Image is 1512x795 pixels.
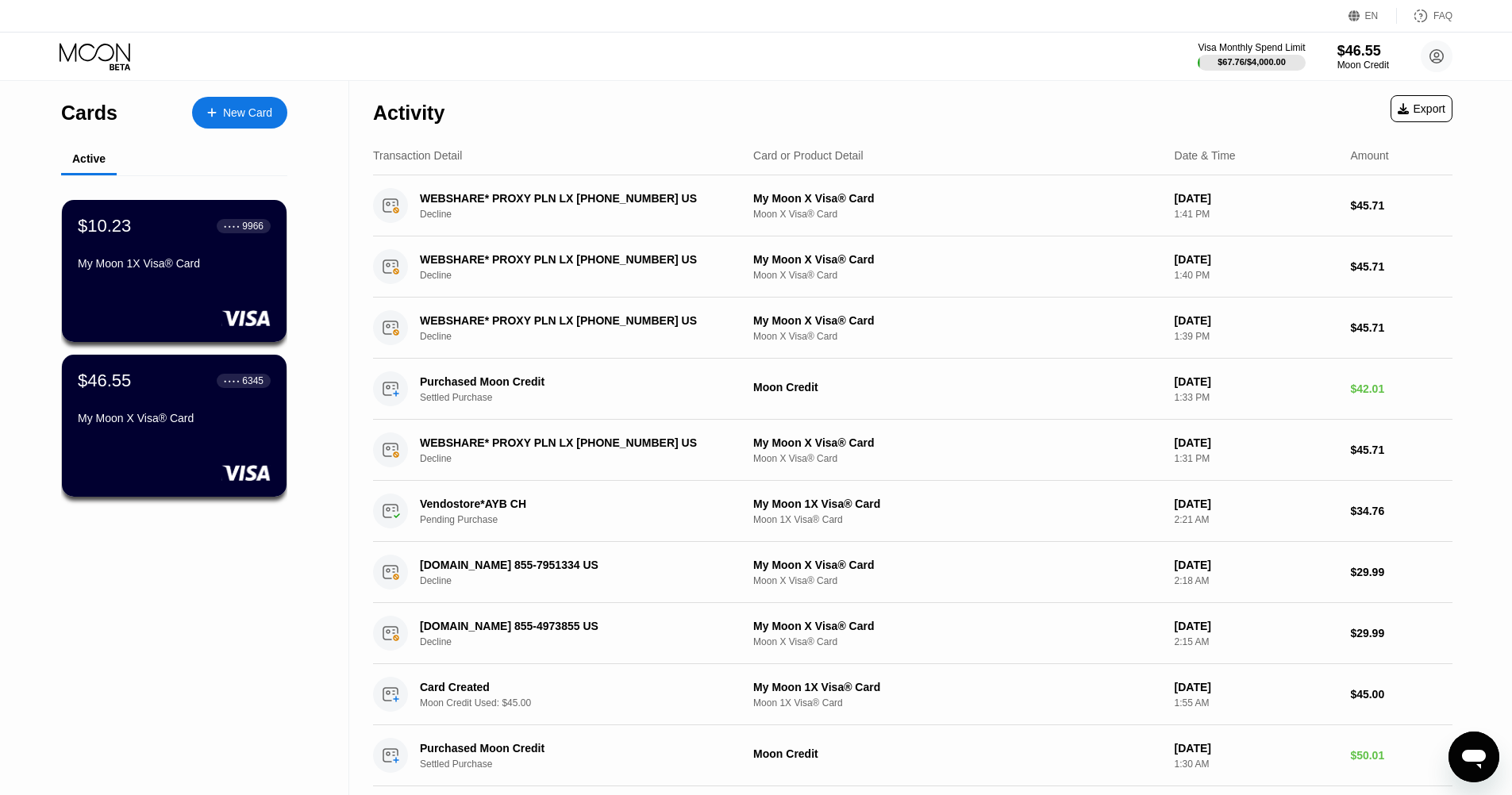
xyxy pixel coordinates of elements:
div: Amount [1350,149,1388,162]
div: 6345 [242,375,264,386]
div: 2:21 AM [1175,514,1338,525]
div: My Moon X Visa® Card [753,253,1162,266]
div: $45.71 [1350,199,1452,212]
div: Card Created [420,681,728,693]
div: Moon Credit [753,747,1162,760]
div: WEBSHARE* PROXY PLN LX [PHONE_NUMBER] USDeclineMy Moon X Visa® CardMoon X Visa® Card[DATE]1:31 PM... [373,420,1452,481]
div: 2:15 AM [1175,636,1338,647]
div: Moon X Visa® Card [753,331,1162,342]
div: $46.55Moon Credit [1337,43,1389,71]
div: ● ● ● ● [224,378,240,383]
div: Card CreatedMoon Credit Used: $45.00My Moon 1X Visa® CardMoon 1X Visa® Card[DATE]1:55 AM$45.00 [373,664,1452,725]
div: Purchased Moon Credit [420,742,728,755]
div: FAQ [1397,8,1452,24]
div: Moon X Visa® Card [753,575,1162,586]
div: [DATE] [1175,497,1338,510]
div: $10.23● ● ● ●9966My Moon 1X Visa® Card [62,200,287,342]
div: [DATE] [1175,742,1338,755]
div: WEBSHARE* PROXY PLN LX [PHONE_NUMBER] US [420,314,728,327]
div: Moon Credit [1337,60,1389,71]
div: Decline [420,453,751,464]
div: My Moon 1X Visa® Card [753,681,1162,693]
div: My Moon 1X Visa® Card [753,497,1162,510]
div: Purchased Moon CreditSettled PurchaseMoon Credit[DATE]1:30 AM$50.01 [373,725,1452,786]
div: New Card [223,106,272,120]
div: [DATE] [1175,314,1338,327]
div: Active [72,152,106,165]
div: 1:33 PM [1175,392,1338,403]
div: ● ● ● ● [224,224,240,229]
div: My Moon X Visa® Card [753,192,1162,205]
div: Settled Purchase [420,392,751,403]
div: [DOMAIN_NAME] 855-4973855 US [420,620,728,632]
div: Visa Monthly Spend Limit$67.76/$4,000.00 [1198,42,1305,71]
div: Activity [373,102,444,125]
div: Moon Credit [753,381,1162,394]
div: $45.71 [1350,444,1452,456]
div: 1:41 PM [1175,209,1338,220]
div: 1:55 AM [1175,697,1338,709]
div: My Moon X Visa® Card [753,620,1162,632]
div: Moon 1X Visa® Card [753,697,1162,709]
iframe: Кнопка запуска окна обмена сообщениями [1449,732,1499,782]
div: $50.01 [1350,749,1452,762]
div: [DATE] [1175,192,1338,205]
div: Date & Time [1175,149,1236,162]
div: FAQ [1433,10,1452,21]
div: [DOMAIN_NAME] 855-4973855 USDeclineMy Moon X Visa® CardMoon X Visa® Card[DATE]2:15 AM$29.99 [373,603,1452,664]
div: New Card [192,97,287,129]
div: $34.76 [1350,505,1452,517]
div: $46.55● ● ● ●6345My Moon X Visa® Card [62,355,287,497]
div: EN [1348,8,1397,24]
div: Pending Purchase [420,514,751,525]
div: $10.23 [78,216,131,236]
div: [DATE] [1175,620,1338,632]
div: Moon X Visa® Card [753,453,1162,464]
div: Moon X Visa® Card [753,209,1162,220]
div: $45.00 [1350,688,1452,701]
div: $29.99 [1350,627,1452,639]
div: $46.55 [1337,43,1389,60]
div: Decline [420,575,751,586]
div: Moon X Visa® Card [753,636,1162,647]
div: 2:18 AM [1175,575,1338,586]
div: $67.76 / $4,000.00 [1218,57,1286,67]
div: 1:30 AM [1175,759,1338,770]
div: Export [1398,102,1445,115]
div: Decline [420,270,751,281]
div: My Moon X Visa® Card [78,412,271,424]
div: 1:31 PM [1175,453,1338,464]
div: Visa Monthly Spend Limit [1198,42,1305,53]
div: Vendostore*AYB CH [420,497,728,510]
div: Moon X Visa® Card [753,270,1162,281]
div: $42.01 [1350,382,1452,395]
div: [DOMAIN_NAME] 855-7951334 US [420,559,728,571]
div: Decline [420,331,751,342]
div: [DOMAIN_NAME] 855-7951334 USDeclineMy Moon X Visa® CardMoon X Visa® Card[DATE]2:18 AM$29.99 [373,542,1452,603]
div: My Moon X Visa® Card [753,559,1162,571]
div: Moon Credit Used: $45.00 [420,697,751,709]
div: [DATE] [1175,559,1338,571]
div: WEBSHARE* PROXY PLN LX [PHONE_NUMBER] US [420,253,728,266]
div: WEBSHARE* PROXY PLN LX [PHONE_NUMBER] US [420,192,728,205]
div: 1:39 PM [1175,331,1338,342]
div: $29.99 [1350,566,1452,578]
div: [DATE] [1175,436,1338,449]
div: Export [1391,95,1452,122]
div: [DATE] [1175,253,1338,266]
div: EN [1365,10,1379,21]
div: Vendostore*AYB CHPending PurchaseMy Moon 1X Visa® CardMoon 1X Visa® Card[DATE]2:21 AM$34.76 [373,481,1452,542]
div: 1:40 PM [1175,270,1338,281]
div: WEBSHARE* PROXY PLN LX [PHONE_NUMBER] USDeclineMy Moon X Visa® CardMoon X Visa® Card[DATE]1:41 PM... [373,175,1452,236]
div: Transaction Detail [373,149,462,162]
div: WEBSHARE* PROXY PLN LX [PHONE_NUMBER] USDeclineMy Moon X Visa® CardMoon X Visa® Card[DATE]1:39 PM... [373,298,1452,359]
div: 9966 [242,221,264,232]
div: Card or Product Detail [753,149,864,162]
div: Decline [420,209,751,220]
div: Moon 1X Visa® Card [753,514,1162,525]
div: $46.55 [78,371,131,391]
div: [DATE] [1175,375,1338,388]
div: Purchased Moon CreditSettled PurchaseMoon Credit[DATE]1:33 PM$42.01 [373,359,1452,420]
div: Settled Purchase [420,759,751,770]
